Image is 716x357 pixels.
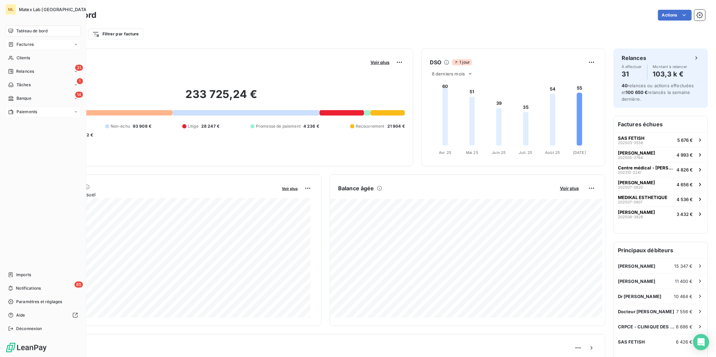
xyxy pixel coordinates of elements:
span: Montant à relancer [653,65,687,69]
span: Recouvrement [356,123,385,129]
h4: 31 [622,69,642,79]
tspan: Juil. 25 [519,150,533,155]
span: Voir plus [370,60,389,65]
h4: 103,3 k € [653,69,687,79]
span: 4 236 € [303,123,319,129]
span: 6 686 € [676,324,693,329]
span: Clients [17,55,30,61]
span: 6 derniers mois [432,71,465,76]
span: Dr [PERSON_NAME] [618,294,661,299]
img: Logo LeanPay [5,342,47,353]
span: 10 464 € [674,294,693,299]
button: MEDIKAL ESTHETIQUE202507-39074 536 € [614,192,708,206]
h6: Principaux débiteurs [614,242,708,258]
tspan: [DATE] [573,150,586,155]
span: Centre médical - [PERSON_NAME] [618,165,674,170]
h6: Balance âgée [338,184,374,192]
span: Paramètres et réglages [16,299,62,305]
span: 5 676 € [677,137,693,143]
span: [PERSON_NAME] [618,150,655,156]
h6: DSO [430,58,441,66]
span: 100 650 € [626,90,648,95]
span: 1 jour [452,59,472,65]
span: 6 426 € [676,339,693,345]
span: Docteur [PERSON_NAME] [618,309,674,314]
span: Voir plus [560,186,579,191]
span: 93 908 € [133,123,151,129]
button: Voir plus [280,185,300,191]
span: Non-échu [111,123,130,129]
button: [PERSON_NAME]202505-37844 993 € [614,147,708,162]
span: Banque [17,95,31,101]
span: Litige [188,123,199,129]
h6: Factures échues [614,116,708,132]
span: 85 [74,282,83,288]
span: [PERSON_NAME] [618,180,655,185]
span: SAS FETISH [618,135,645,141]
span: Relances [16,68,34,74]
span: CRPCE - CLINIQUE DES CHAMPS ELYSEES [618,324,676,329]
span: 11 400 € [675,279,693,284]
span: 4 656 € [677,182,693,187]
span: Matex Lab [GEOGRAPHIC_DATA] [19,7,88,12]
button: Actions [658,10,692,21]
span: 202505-3784 [618,156,643,160]
span: À effectuer [622,65,642,69]
span: 40 [622,83,628,88]
span: Tableau de bord [16,28,48,34]
span: 202507-3907 [618,200,643,204]
button: SAS FETISH202503-35565 676 € [614,132,708,147]
button: Voir plus [368,59,391,65]
span: Imports [16,272,31,278]
h6: Relances [622,54,646,62]
button: Centre médical - [PERSON_NAME]202312-22414 826 € [614,162,708,177]
span: 1 [77,78,83,84]
span: Voir plus [282,186,298,191]
span: 202506-3826 [618,215,643,219]
span: 7 556 € [676,309,693,314]
span: [PERSON_NAME] [618,263,656,269]
div: Open Intercom Messenger [693,334,709,350]
span: Déconnexion [16,326,42,332]
span: -2 € [85,132,93,138]
span: 4 536 € [677,197,693,202]
span: 3 432 € [677,212,693,217]
span: 202312-2241 [618,170,641,174]
span: Promesse de paiement [256,123,301,129]
tspan: Avr. 25 [439,150,451,155]
span: Notifications [16,285,41,291]
span: [PERSON_NAME] [618,279,656,284]
span: [PERSON_NAME] [618,209,655,215]
span: 202503-3556 [618,141,643,145]
span: Tâches [17,82,31,88]
button: Filtrer par facture [88,29,143,39]
button: Voir plus [558,185,581,191]
span: 15 347 € [675,263,693,269]
button: [PERSON_NAME]202506-38263 432 € [614,206,708,221]
a: Aide [5,310,81,321]
tspan: Juin 25 [492,150,506,155]
span: SAS FETISH [618,339,645,345]
button: [PERSON_NAME]202507-39204 656 € [614,177,708,192]
span: 4 993 € [677,152,693,158]
span: 202507-3920 [618,185,643,189]
span: Aide [16,312,25,318]
h2: 233 725,24 € [38,88,405,108]
tspan: Mai 25 [466,150,478,155]
span: 21 904 € [387,123,405,129]
span: 28 247 € [201,123,219,129]
span: MEDIKAL ESTHETIQUE [618,195,667,200]
div: ML [5,4,16,15]
span: Chiffre d'affaires mensuel [38,191,277,198]
span: relances ou actions effectuées et relancés la semaine dernière. [622,83,694,102]
span: Factures [17,41,34,47]
span: 31 [75,65,83,71]
span: 4 826 € [677,167,693,172]
span: Paiements [17,109,37,115]
tspan: Août 25 [545,150,560,155]
span: 14 [75,92,83,98]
